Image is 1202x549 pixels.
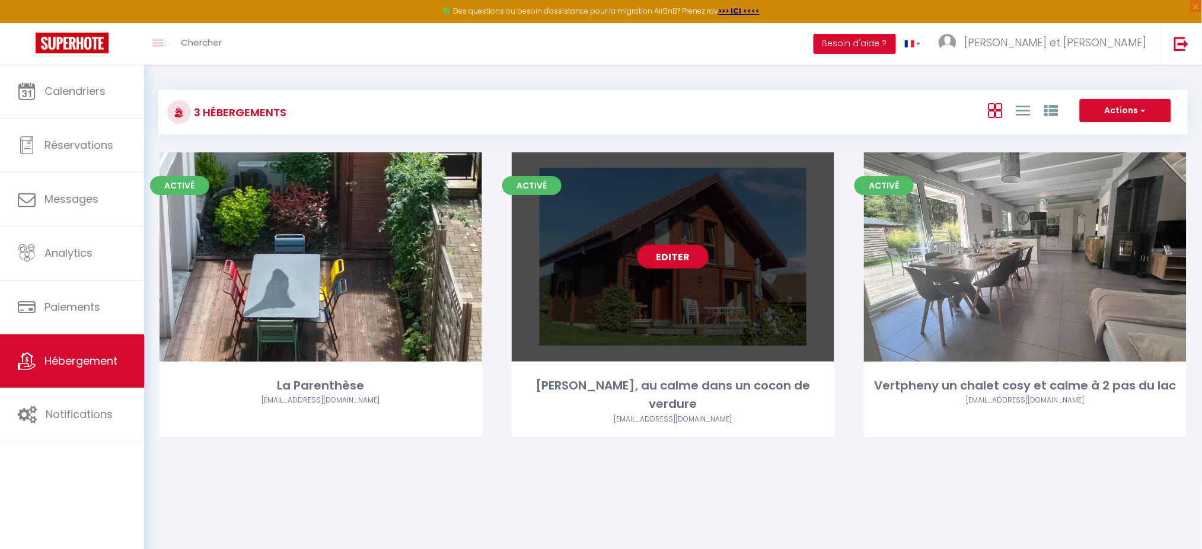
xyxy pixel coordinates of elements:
button: Besoin d'aide ? [814,34,896,54]
div: Airbnb [512,414,834,425]
div: La Parenthèse [160,376,482,395]
div: Airbnb [864,395,1187,406]
a: Vue par Groupe [1044,100,1058,120]
span: Activé [150,176,209,195]
span: Chercher [181,36,222,49]
span: Réservations [44,138,113,152]
img: logout [1174,36,1189,51]
span: Messages [44,191,98,206]
span: Paiements [44,299,100,314]
span: Activé [502,176,562,195]
div: [PERSON_NAME], au calme dans un cocon de verdure [512,376,834,414]
a: >>> ICI <<<< [718,6,760,16]
a: Chercher [172,23,231,65]
a: ... [PERSON_NAME] et [PERSON_NAME] [930,23,1162,65]
img: Super Booking [36,33,109,53]
span: Activé [855,176,914,195]
span: Notifications [46,407,113,422]
span: Analytics [44,245,93,260]
a: Editer [637,245,709,269]
div: Vertpheny un chalet cosy et calme à 2 pas du lac [864,376,1187,395]
button: Actions [1080,99,1171,123]
span: Calendriers [44,84,106,98]
img: ... [939,34,957,52]
a: Vue en Liste [1016,100,1030,120]
span: [PERSON_NAME] et [PERSON_NAME] [964,35,1147,50]
div: Airbnb [160,395,482,406]
a: Vue en Box [988,100,1002,120]
span: Hébergement [44,353,117,368]
h3: 3 Hébergements [191,99,286,126]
